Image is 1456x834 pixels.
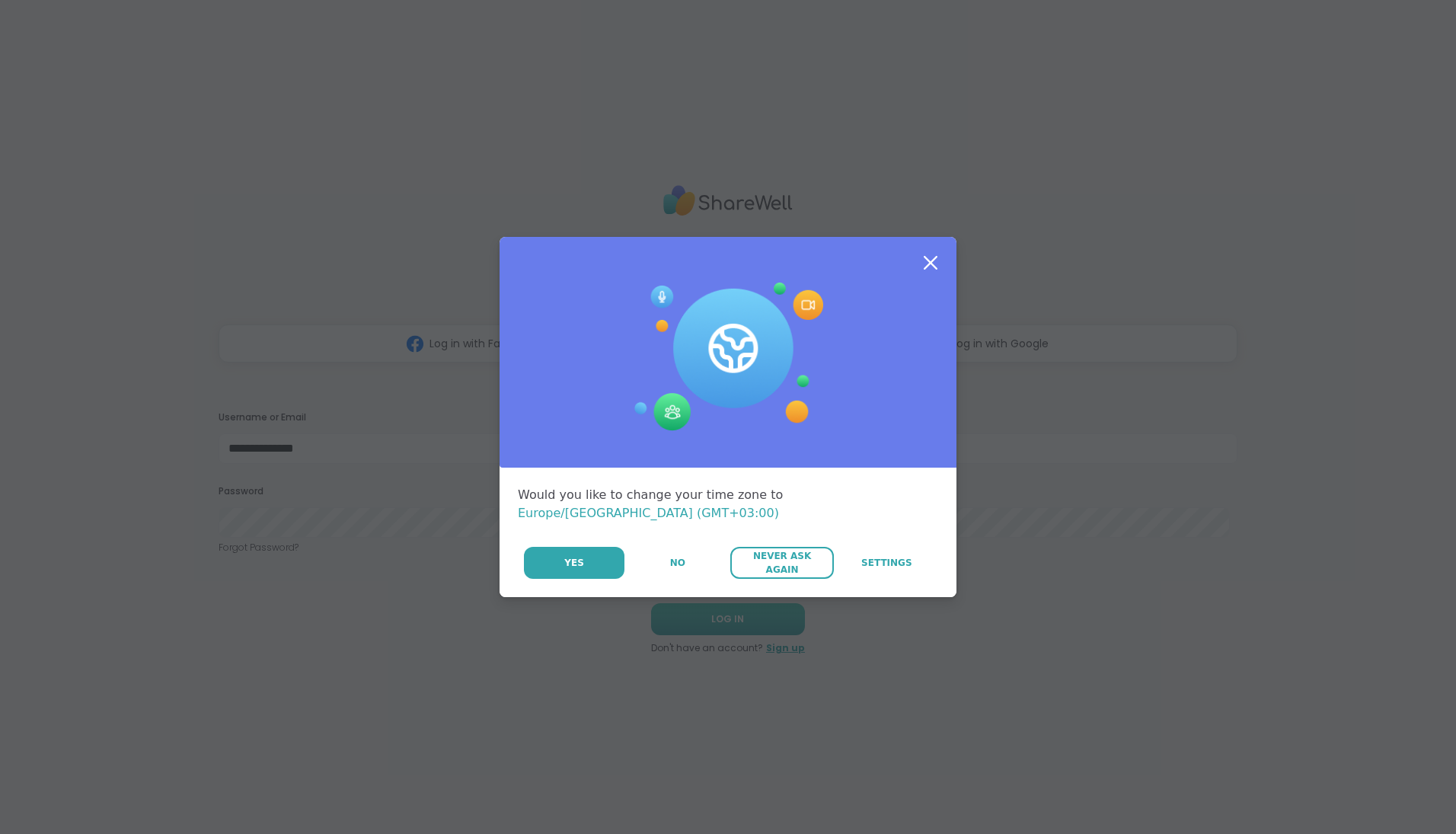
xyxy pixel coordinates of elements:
[518,486,938,522] div: Would you like to change your time zone to
[524,547,624,579] button: Yes
[835,547,938,579] a: Settings
[626,547,729,579] button: No
[730,547,833,579] button: Never Ask Again
[670,556,685,570] span: No
[738,549,825,577] span: Never Ask Again
[564,556,584,570] span: Yes
[518,506,779,520] span: Europe/[GEOGRAPHIC_DATA] (GMT+03:00)
[861,556,912,570] span: Settings
[633,283,823,432] img: Session Experience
